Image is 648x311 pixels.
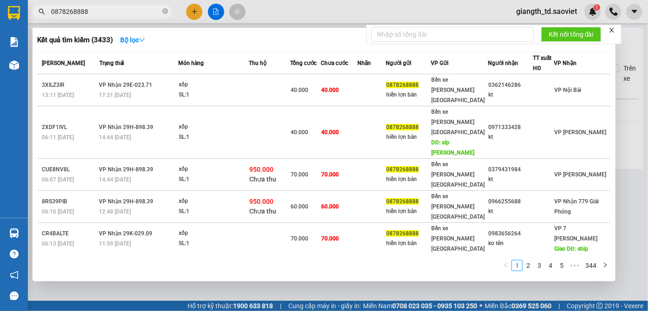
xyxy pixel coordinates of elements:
span: DĐ: síp [PERSON_NAME] [431,139,474,156]
span: 60.000 [321,203,339,210]
span: Kết nối tổng đài [549,29,594,39]
span: 0878268888 [386,82,419,88]
span: 950.000 [249,166,273,173]
div: hiền lợn bản [386,239,430,248]
span: 70.000 [291,235,309,242]
span: TT xuất HĐ [533,55,552,71]
div: kt [488,207,532,216]
span: search [39,8,45,15]
div: kt [488,90,532,100]
div: CUE8NV8L [42,165,97,175]
span: Món hàng [178,60,204,66]
div: ko tên [488,239,532,248]
div: SL: 1 [179,132,248,143]
span: 06:13 [DATE] [42,240,74,247]
input: Tìm tên, số ĐT hoặc mã đơn [51,6,161,17]
span: 70.000 [321,171,339,178]
li: 3 [534,260,545,271]
span: 0878268888 [386,124,419,130]
span: 14:44 [DATE] [99,176,131,183]
div: hiền lợn bản [386,175,430,184]
span: 40.000 [291,129,309,136]
strong: Bộ lọc [120,36,145,44]
span: notification [10,271,19,279]
div: hiền lợn bản [386,132,430,142]
div: xốp [179,80,248,90]
span: VP Nhận 29E-023.71 [99,82,153,88]
li: 2 [523,260,534,271]
div: 3XILZ3IR [42,80,97,90]
span: 40.000 [321,87,339,93]
span: 06:10 [DATE] [42,208,74,215]
span: VP Nhận 29H-898.39 [99,166,154,173]
img: warehouse-icon [9,228,19,238]
div: 8RS39PIB [42,197,97,207]
span: [PERSON_NAME] [42,60,85,66]
span: right [603,262,608,268]
span: VP [PERSON_NAME] [555,129,607,136]
span: question-circle [10,250,19,259]
span: VP Nhận [554,60,577,66]
span: ••• [567,260,582,271]
span: VP 7 [PERSON_NAME] [555,225,598,242]
button: left [500,260,512,271]
span: close-circle [162,8,168,14]
h3: Kết quả tìm kiếm ( 3433 ) [37,35,113,45]
span: 40.000 [321,129,339,136]
a: 1 [512,260,522,271]
span: 11:59 [DATE] [99,240,131,247]
button: Bộ lọcdown [113,32,153,47]
div: hiền lợn bản [386,207,430,216]
a: 2 [523,260,533,271]
li: Next Page [600,260,611,271]
span: down [139,37,145,43]
span: Trạng thái [99,60,124,66]
span: 06:07 [DATE] [42,176,74,183]
div: xốp [179,228,248,239]
a: 5 [557,260,567,271]
div: SL: 1 [179,90,248,100]
span: Bến xe [PERSON_NAME] [GEOGRAPHIC_DATA] [431,161,485,188]
div: SL: 1 [179,239,248,249]
span: Tổng cước [291,60,317,66]
div: 0983656264 [488,229,532,239]
span: Thu hộ [249,60,266,66]
span: VP Nhận 29K-029.09 [99,230,153,237]
div: xốp [179,196,248,207]
div: kt [488,175,532,184]
button: right [600,260,611,271]
span: VP Nội Bài [555,87,582,93]
span: 40.000 [291,87,309,93]
div: SL: 1 [179,207,248,217]
div: xốp [179,122,248,132]
span: 0878268888 [386,166,419,173]
div: 2XDF1IVL [42,123,97,132]
li: 1 [512,260,523,271]
span: Chưa thu [249,207,276,215]
div: hiền lợn bản [386,90,430,100]
li: 5 [556,260,567,271]
span: VP [PERSON_NAME] [555,171,607,178]
div: 0966255688 [488,197,532,207]
span: VP Nhận 29H-898.39 [99,198,154,205]
span: 14:44 [DATE] [99,134,131,141]
span: 0878268888 [386,198,419,205]
input: Nhập số tổng đài [371,27,534,42]
span: VP Nhận 779 Giải Phóng [555,198,599,215]
div: 0362146286 [488,80,532,90]
span: 12:48 [DATE] [99,208,131,215]
a: 4 [545,260,556,271]
span: VP Gửi [431,60,448,66]
span: 70.000 [321,235,339,242]
a: 344 [583,260,599,271]
div: 0971333428 [488,123,532,132]
div: CR4BALTE [42,229,97,239]
div: 0379431984 [488,165,532,175]
span: Chưa thu [249,175,276,183]
span: Bến xe [PERSON_NAME] [GEOGRAPHIC_DATA] [431,109,485,136]
span: close-circle [162,7,168,16]
button: Kết nối tổng đài [541,27,601,42]
li: Next 5 Pages [567,260,582,271]
img: logo-vxr [8,6,20,20]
